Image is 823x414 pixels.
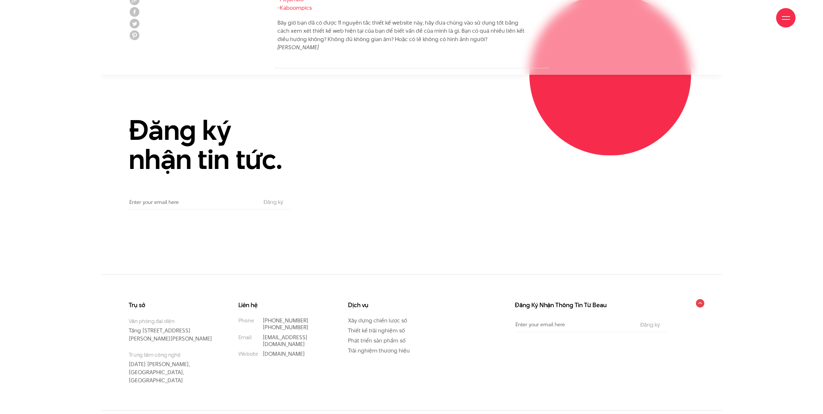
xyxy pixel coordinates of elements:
h3: Liên hệ [238,302,322,308]
small: Phone [238,317,254,324]
small: Văn phòng đại diện [129,317,212,325]
h3: Trụ sở [129,302,212,308]
small: Trung tâm công nghệ [129,351,212,359]
a: Xây dựng chiến lược số [348,317,407,324]
input: Enter your email here [129,195,256,209]
a: [DOMAIN_NAME] [263,350,305,358]
a: [PHONE_NUMBER] [263,323,309,331]
a: Phát triển sản phẩm số [348,337,406,344]
h2: Đăng ký nhận tin tức. [129,115,307,174]
h3: Đăng Ký Nhận Thông Tin Từ Beau [515,302,667,308]
a: Trải nghiệm thương hiệu [348,347,410,354]
em: [PERSON_NAME] [277,43,319,51]
a: [EMAIL_ADDRESS][DOMAIN_NAME] [263,333,308,348]
a: [PHONE_NUMBER] [263,317,309,324]
p: [DATE] [PERSON_NAME], [GEOGRAPHIC_DATA], [GEOGRAPHIC_DATA] [129,351,212,385]
p: Tầng [STREET_ADDRESS][PERSON_NAME][PERSON_NAME] [129,317,212,343]
small: Website [238,351,258,357]
h3: Dịch vụ [348,302,432,308]
input: Đăng ký [262,199,285,205]
small: Email [238,334,252,341]
input: Đăng ký [638,322,662,328]
input: Enter your email here [515,317,633,332]
a: Thiết kế trải nghiệm số [348,327,405,334]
